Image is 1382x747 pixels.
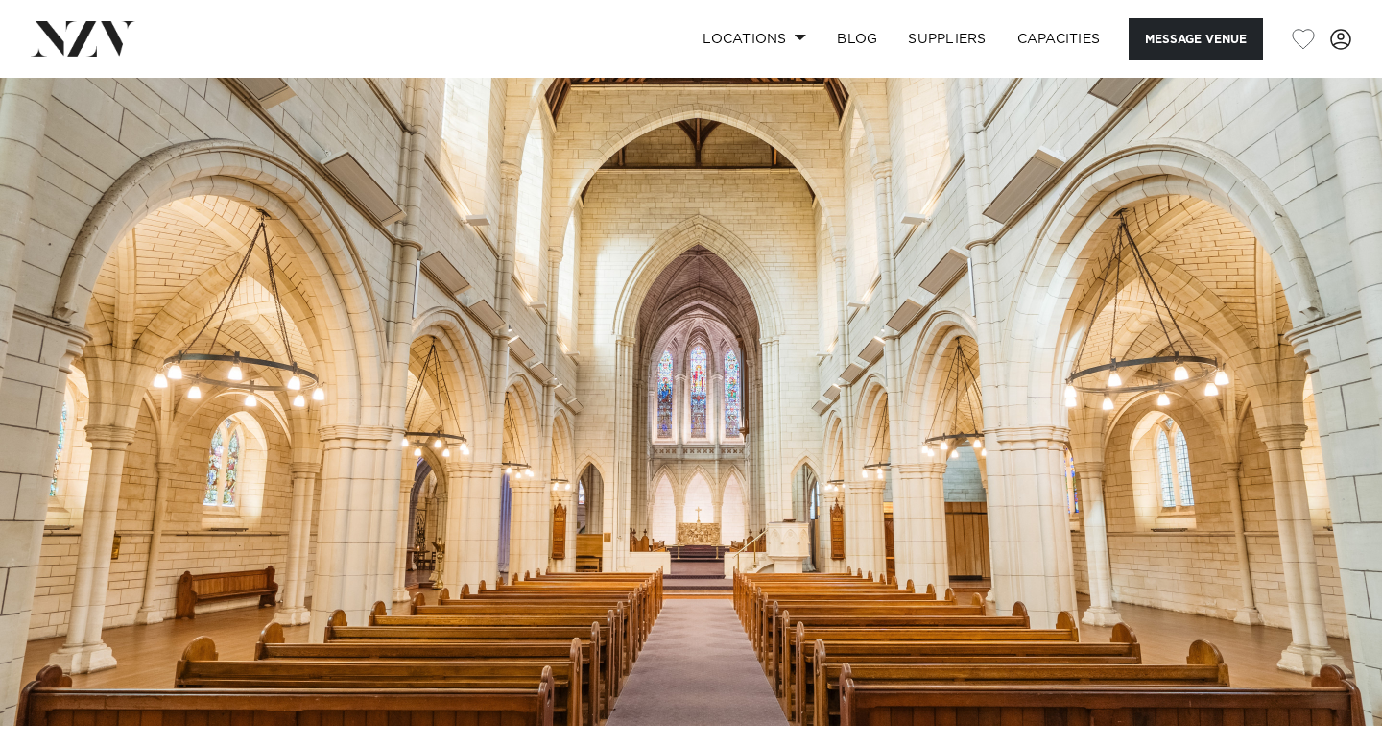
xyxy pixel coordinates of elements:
[1002,18,1116,60] a: Capacities
[893,18,1001,60] a: SUPPLIERS
[31,21,135,56] img: nzv-logo.png
[1129,18,1263,60] button: Message Venue
[687,18,822,60] a: Locations
[822,18,893,60] a: BLOG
